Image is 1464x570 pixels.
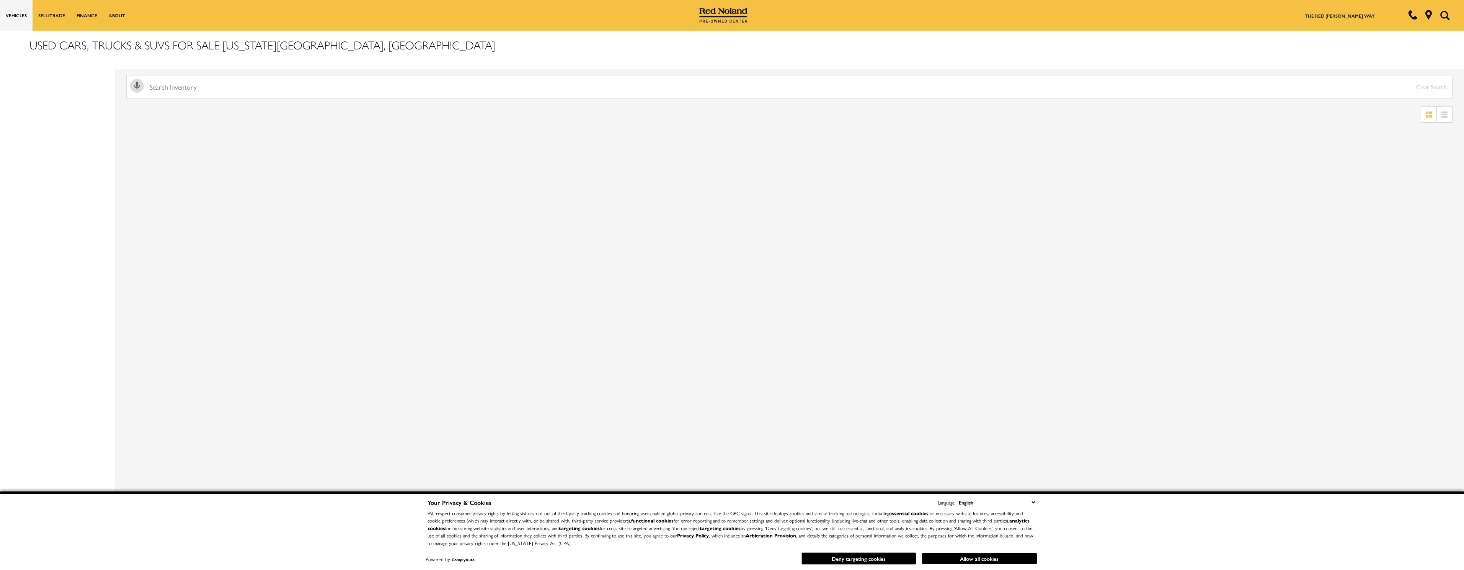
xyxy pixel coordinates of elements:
a: Red Noland Pre-Owned [699,10,748,18]
strong: functional cookies [631,517,674,524]
img: Red Noland Pre-Owned [699,8,748,23]
a: ComplyAuto [452,557,475,562]
div: Language: [938,500,955,505]
select: Language Select [957,498,1037,507]
strong: Arbitration Provision [746,532,796,539]
svg: Click to toggle on voice search [130,79,144,93]
button: Allow all cookies [922,553,1037,564]
span: Your Privacy & Cookies [428,498,491,507]
strong: essential cookies [889,509,929,517]
a: Privacy Policy [677,532,709,539]
div: Powered by [426,557,475,562]
a: The Red [PERSON_NAME] Way [1305,12,1375,19]
p: We respect consumer privacy rights by letting visitors opt out of third-party tracking cookies an... [428,509,1037,547]
strong: targeting cookies [559,524,600,532]
strong: targeting cookies [700,524,741,532]
strong: analytics cookies [428,517,1030,532]
button: Open the search field [1437,0,1453,30]
input: Search Inventory [126,75,1453,99]
button: Deny targeting cookies [801,552,916,565]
